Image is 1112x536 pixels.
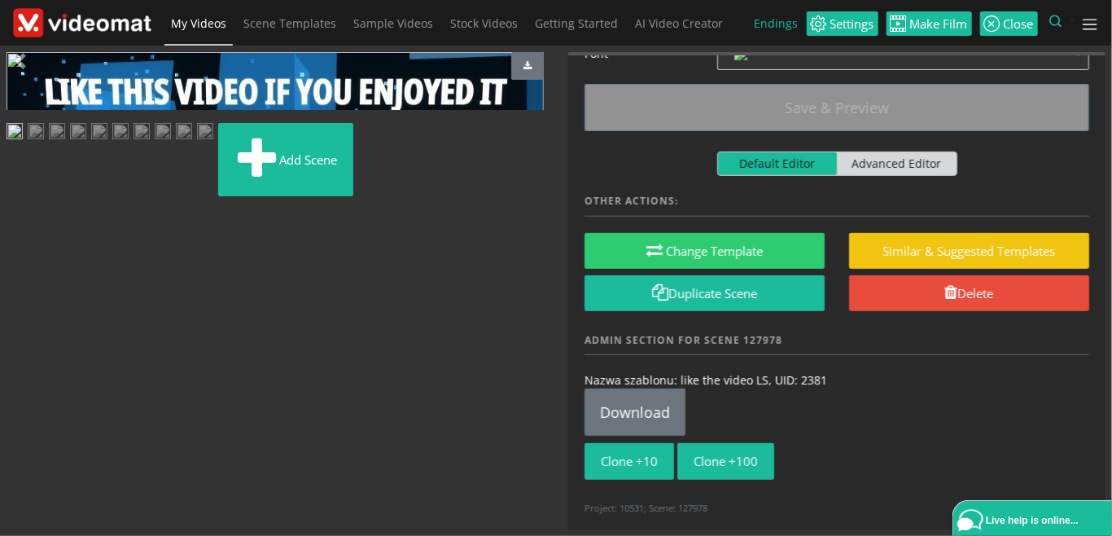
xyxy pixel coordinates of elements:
[353,15,433,31] span: Sample Videos
[511,52,544,80] button: Download Preview Admin Only
[837,152,957,175] span: Advanced Editor
[718,152,838,175] span: Default Editor
[755,1,807,46] li: Endings
[887,11,972,36] a: Make Film
[907,18,968,30] span: Make Film
[450,15,518,31] span: Stock Videos
[584,389,685,436] a: Download
[7,52,544,354] div: Video Player
[827,18,874,30] span: Settings
[849,233,1089,270] button: similar & suggested templates
[980,11,1038,36] a: Close
[584,275,825,312] a: Duplicate Scene
[584,371,1089,389] div: Nazwa szablonu: like the video LS, UID: 2381
[584,84,1089,131] button: Save & Preview
[584,502,707,514] small: Project: 10531; Scene: 127978
[13,8,151,38] img: Theme-Logo
[957,505,1112,536] a: Live help is online...
[535,15,618,31] span: Getting Started
[807,11,878,36] a: Settings
[218,123,353,196] button: Add scene
[584,233,825,270] button: Change Template
[1000,18,1034,30] span: Close
[584,196,1089,216] h4: Other actions:
[584,443,674,480] a: Clone +10
[171,15,226,31] span: My Videos
[243,15,336,31] span: Scene Templates
[677,443,774,480] a: Clone +100
[584,335,1089,355] h4: Admin section for scene 127978
[986,515,1079,526] span: Live help is online...
[635,15,723,31] span: AI Video Creator
[849,275,1089,312] a: Delete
